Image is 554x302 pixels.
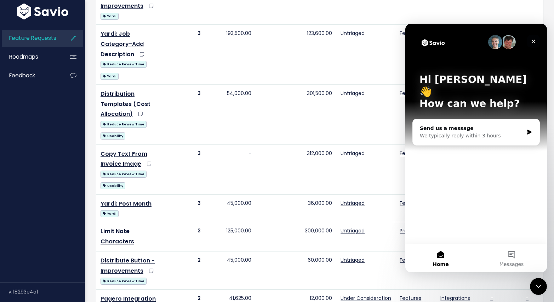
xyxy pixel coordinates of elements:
[101,121,147,128] span: Reduce Review Time
[341,295,391,302] a: Under Consideration
[205,25,256,85] td: 193,500.00
[2,49,59,65] a: Roadmaps
[101,171,147,178] span: Reduce Review Time
[101,210,119,217] span: Yardi
[341,30,365,37] a: Untriaged
[101,181,125,190] a: Usability
[256,194,336,222] td: 36,000.00
[101,71,119,80] a: Yardi
[400,150,421,157] a: Features
[162,194,205,222] td: 3
[341,227,365,234] a: Untriaged
[101,13,119,20] span: Yardi
[400,256,421,263] a: Features
[256,144,336,194] td: 312,000.00
[2,30,59,46] a: Feature Requests
[101,132,125,140] span: Usability
[205,144,256,194] td: -
[205,222,256,251] td: 125,000.00
[405,24,547,272] iframe: Intercom live chat
[490,295,493,302] a: -
[9,53,38,60] span: Roadmaps
[8,283,85,301] div: v.f8293e4a1
[400,90,421,97] a: Features
[101,131,125,140] a: Usability
[101,150,147,168] a: Copy Text From Invoice Image
[256,84,336,144] td: 301,500.00
[101,61,147,68] span: Reduce Review Time
[400,30,421,37] a: Features
[162,25,205,85] td: 3
[101,182,125,189] span: Usability
[162,84,205,144] td: 3
[9,72,35,79] span: Feedback
[101,59,147,68] a: Reduce Review Time
[440,295,470,302] a: Integrations
[205,251,256,290] td: 45,000.00
[101,276,147,285] a: Reduce Review Time
[9,34,56,42] span: Feature Requests
[101,169,147,178] a: Reduce Review Time
[400,227,427,234] a: Predictions
[530,278,547,295] iframe: Intercom live chat
[101,119,147,128] a: Reduce Review Time
[101,30,144,58] a: Yardi: Job Category-Add Description
[205,84,256,144] td: 54,000.00
[256,222,336,251] td: 300,000.00
[400,200,421,207] a: Features
[101,90,150,118] a: Distribution Templates (Cost Allocation)
[400,295,421,302] a: Features
[341,90,365,97] a: Untriaged
[162,222,205,251] td: 3
[256,25,336,85] td: 123,600.00
[101,209,119,218] a: Yardi
[205,194,256,222] td: 45,000.00
[341,150,365,157] a: Untriaged
[15,4,70,19] img: logo-white.9d6f32f41409.svg
[101,73,119,80] span: Yardi
[162,144,205,194] td: 3
[101,227,134,245] a: Limit Note Characters
[101,256,155,275] a: Distribute Button - Improvements
[341,200,365,207] a: Untriaged
[341,256,365,263] a: Untriaged
[101,278,147,285] span: Reduce Review Time
[162,251,205,290] td: 2
[101,200,152,208] a: Yardi: Post Month
[2,67,59,84] a: Feedback
[101,11,119,20] a: Yardi
[526,295,529,302] a: -
[256,251,336,290] td: 60,000.00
